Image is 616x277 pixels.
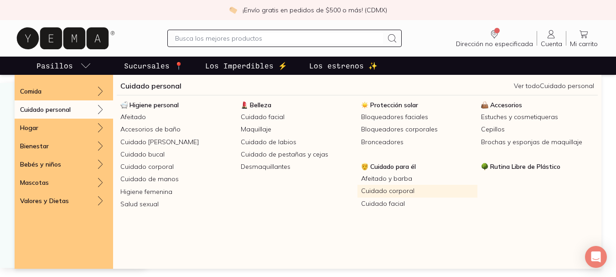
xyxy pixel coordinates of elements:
[456,40,533,48] span: Dirección no especificada
[357,123,478,136] a: Bloqueadores corporales
[566,29,601,48] a: Mi carrito
[122,57,185,75] a: Sucursales 📍
[120,101,128,109] img: Higiene personal
[117,148,237,161] a: Cuidado bucal
[357,185,478,197] a: Cuidado corporal
[237,136,357,148] a: Cuidado de labios
[36,60,73,71] p: Pasillos
[361,101,368,109] img: Protección solar
[370,162,416,171] span: Cuidado para él
[237,161,357,173] a: Desmaquillantes
[229,6,237,14] img: check
[129,101,179,109] span: Higiene personal
[117,198,237,210] a: Salud sexual
[237,148,357,161] a: Cuidado de pestañas y cejas
[490,101,522,109] span: Accesorios
[237,111,357,123] a: Cuidado facial
[175,33,383,44] input: Busca los mejores productos
[117,173,237,185] a: Cuidado de manos
[307,57,379,75] a: Los estrenos ✨
[117,161,237,173] a: Cuidado corporal
[570,40,598,48] span: Mi carrito
[117,99,237,111] a: Higiene personalHigiene personal
[120,80,181,91] a: Cuidado personal
[357,198,478,210] a: Cuidado facial
[35,57,93,75] a: pasillo-todos-link
[477,99,598,111] a: AccesoriosAccesorios
[250,101,271,109] span: Belleza
[20,160,61,168] p: Bebés y niños
[237,123,357,136] a: Maquillaje
[117,111,237,123] a: Afeitado
[477,111,598,123] a: Estuches y cosmetiqueras
[117,136,237,148] a: Cuidado [PERSON_NAME]
[20,124,38,132] p: Hogar
[357,161,478,172] a: Cuidado para élCuidado para él
[541,40,562,48] span: Cuenta
[20,87,41,95] p: Comida
[361,163,368,170] img: Cuidado para él
[514,82,594,90] a: Ver todoCuidado personal
[490,162,560,171] span: Rutina Libre de Plástico
[241,101,248,109] img: Belleza
[452,29,537,48] a: Dirección no especificada
[20,105,71,114] p: Cuidado personal
[309,60,378,71] p: Los estrenos ✨
[585,246,607,268] div: Open Intercom Messenger
[370,101,418,109] span: Protección solar
[124,60,183,71] p: Sucursales 📍
[203,57,289,75] a: Los Imperdibles ⚡️
[357,111,478,123] a: Bloqueadores faciales
[237,99,357,111] a: BellezaBelleza
[243,5,387,15] p: ¡Envío gratis en pedidos de $500 o más! (CDMX)
[205,60,287,71] p: Los Imperdibles ⚡️
[477,136,598,148] a: Brochas y esponjas de maquillaje
[20,178,49,187] p: Mascotas
[477,161,598,172] a: Rutina Libre de PlásticoRutina Libre de Plástico
[357,172,478,185] a: Afeitado y barba
[117,186,237,198] a: Higiene femenina
[20,142,49,150] p: Bienestar
[20,197,69,205] p: Valores y Dietas
[117,123,237,136] a: Accesorios de baño
[357,99,478,111] a: Protección solarProtección solar
[537,29,566,48] a: Cuenta
[481,163,488,170] img: Rutina Libre de Plástico
[481,101,488,109] img: Accesorios
[357,136,478,148] a: Bronceadores
[477,123,598,136] a: Cepillos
